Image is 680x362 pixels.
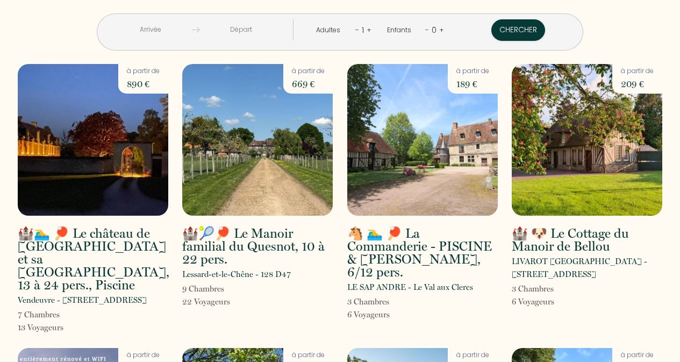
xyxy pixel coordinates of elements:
h2: 🐴 🏊‍♂️ 🏓 La Commanderie - PISCINE & [PERSON_NAME], 6/12 pers. [347,227,498,279]
p: à partir de [621,66,654,76]
p: 22 Voyageur [182,295,230,308]
p: 3 Chambre [347,295,390,308]
span: s [221,284,224,294]
p: 669 € [292,76,325,91]
p: 7 Chambre [18,308,63,321]
p: à partir de [292,350,325,360]
h2: 🏰 🐶 Le Cottage du Manoir de Bellou [512,227,662,253]
h2: 🏰🏊‍♂️ 🏓 Le château de [GEOGRAPHIC_DATA] et sa [GEOGRAPHIC_DATA], 13 à 24 pers., Piscine [18,227,169,292]
p: 6 Voyageur [347,308,390,321]
span: s [386,310,390,320]
a: + [367,25,371,35]
a: - [425,25,429,35]
span: s [551,297,554,307]
a: - [355,25,359,35]
input: Arrivée [110,19,192,40]
img: rental-image [18,64,168,216]
p: 3 Chambre [512,282,554,295]
div: 0 [429,22,439,39]
button: Chercher [491,19,545,41]
img: rental-image [347,64,498,216]
span: s [56,310,60,320]
p: à partir de [456,66,489,76]
img: guests [192,26,200,34]
p: à partir de [127,350,160,360]
p: LE SAP ANDRE - Le Val aux Clercs [347,281,473,294]
p: 6 Voyageur [512,295,554,308]
input: Départ [200,19,282,40]
img: rental-image [182,64,333,216]
p: 209 € [621,76,654,91]
h2: 🏰🎾🏓 Le Manoir familial du Quesnot, 10 à 22 pers. [182,227,333,266]
p: LIVAROT [GEOGRAPHIC_DATA] - [STREET_ADDRESS] [512,255,662,281]
p: à partir de [456,350,489,360]
div: 1 [359,22,367,39]
p: Vendeuvre - [STREET_ADDRESS] [18,294,147,307]
span: s [386,297,389,307]
p: à partir de [621,350,654,360]
p: 189 € [456,76,489,91]
span: s [550,284,554,294]
img: rental-image [512,64,662,216]
span: s [60,323,63,332]
p: 13 Voyageur [18,321,63,334]
p: 890 € [127,76,160,91]
div: Enfants [387,25,415,36]
a: + [439,25,444,35]
div: Adultes [316,25,344,36]
p: à partir de [292,66,325,76]
p: 9 Chambre [182,282,230,295]
span: s [227,297,230,307]
p: à partir de [127,66,160,76]
p: Lessard-et-le-Chêne - 128 D47 [182,268,291,281]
